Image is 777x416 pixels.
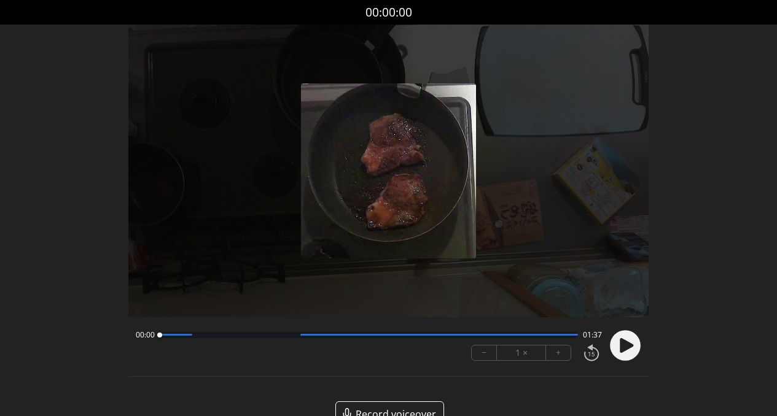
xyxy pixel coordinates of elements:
button: + [546,345,571,360]
div: 1 × [497,345,546,360]
img: Poster Image [301,83,476,258]
a: 00:00:00 [365,4,412,21]
span: 00:00 [136,330,155,340]
span: 01:37 [583,330,602,340]
button: − [472,345,497,360]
